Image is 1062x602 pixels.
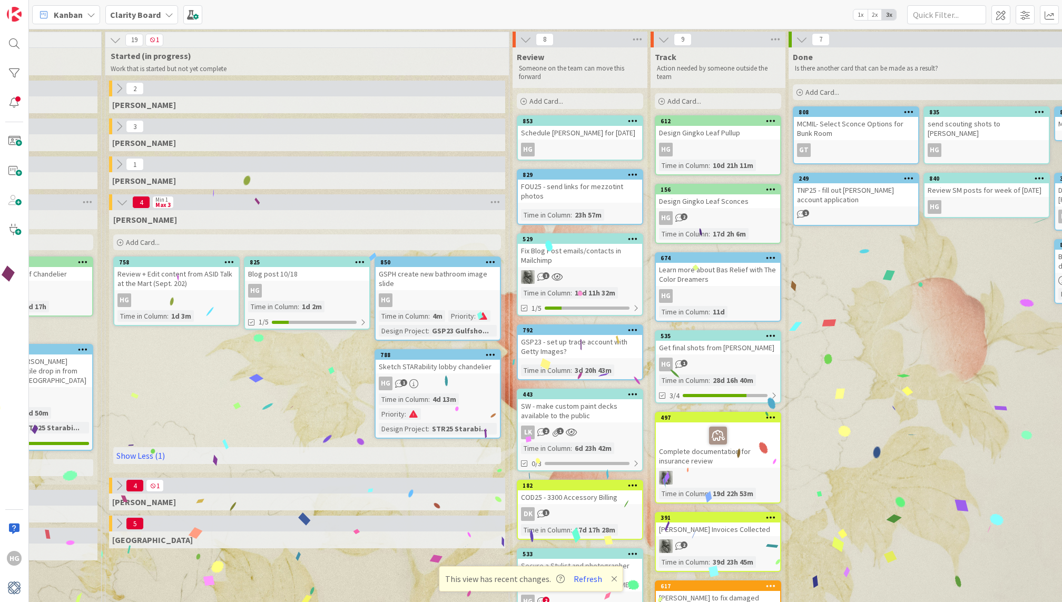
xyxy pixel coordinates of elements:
[794,117,918,140] div: MCMIL- Select Sconce Options for Bunk Room
[794,107,918,117] div: 808
[518,481,642,490] div: 182
[400,379,407,386] span: 1
[925,174,1049,197] div: 840Review SM posts for week of [DATE]
[794,174,918,183] div: 249
[518,143,642,156] div: HG
[925,143,1049,157] div: HG
[794,174,918,206] div: 249TNP25 - fill out [PERSON_NAME] account application
[7,7,22,22] img: Visit kanbanzone.com
[126,82,144,95] span: 2
[656,522,780,536] div: [PERSON_NAME] Invoices Collected
[572,442,614,454] div: 6d 23h 42m
[661,186,780,193] div: 156
[571,364,572,376] span: :
[656,185,780,194] div: 156
[521,270,535,284] img: PA
[445,573,565,585] span: This view has recent changes.
[126,479,144,492] span: 4
[114,293,239,307] div: HG
[448,310,474,322] div: Priority
[22,301,49,312] div: 6d 17h
[428,423,429,435] span: :
[661,514,780,521] div: 391
[907,5,986,24] input: Quick Filter...
[661,583,780,590] div: 617
[853,9,868,20] span: 1x
[521,442,571,454] div: Time in Column
[661,332,780,340] div: 535
[882,9,896,20] span: 3x
[245,258,369,267] div: 825
[523,117,642,125] div: 853
[245,267,369,281] div: Blog post 10/18
[571,209,572,221] span: :
[379,377,392,390] div: HG
[113,214,177,225] span: Hannah
[376,350,500,373] div: 788Sketch STARability lobby chandelier
[925,107,1049,117] div: 835
[518,234,642,267] div: 529Fix Blog Post emails/contacts in Mailchimp
[656,331,780,354] div: 535Get final shots from [PERSON_NAME]
[929,175,1049,182] div: 840
[709,306,710,318] span: :
[474,310,476,322] span: :
[670,390,680,401] span: 3/4
[117,310,167,322] div: Time in Column
[659,471,673,485] img: PA
[429,423,490,435] div: STR25 Starabi...
[659,539,673,553] img: PA
[925,183,1049,197] div: Review SM posts for week of [DATE]
[428,325,429,337] span: :
[518,335,642,358] div: GSP23 - set up trade account with Getty Images?
[54,8,83,21] span: Kanban
[667,96,701,106] span: Add Card...
[126,238,160,247] span: Add Card...
[132,196,150,209] span: 4
[155,197,168,202] div: Min 1
[146,479,164,492] span: 1
[536,33,554,46] span: 8
[145,34,163,46] span: 1
[710,488,756,499] div: 19d 22h 53m
[681,541,687,548] span: 2
[518,390,642,399] div: 443
[656,422,780,468] div: Complete documentation for insurance review
[532,303,542,314] span: 1/5
[523,327,642,334] div: 792
[656,116,780,126] div: 612
[799,175,918,182] div: 249
[113,447,501,464] a: Show Less (1)
[298,301,299,312] span: :
[656,341,780,354] div: Get final shots from [PERSON_NAME]
[518,559,642,591] div: Secure a Stylist and photographer for future photoshoots - [PERSON_NAME] & [PERSON_NAME]
[656,194,780,208] div: Design Gingko Leaf Sconces
[405,408,406,420] span: :
[523,550,642,558] div: 533
[518,549,642,559] div: 533
[518,244,642,267] div: Fix Blog Post emails/contacts in Mailchimp
[571,524,572,536] span: :
[802,210,809,216] span: 1
[376,377,500,390] div: HG
[521,364,571,376] div: Time in Column
[571,287,572,299] span: :
[659,374,709,386] div: Time in Column
[518,390,642,422] div: 443SW - make custom paint decks available to the public
[710,374,756,386] div: 28d 16h 40m
[376,350,500,360] div: 788
[656,513,780,522] div: 391
[518,270,642,284] div: PA
[112,175,176,186] span: Lisa K.
[248,301,298,312] div: Time in Column
[428,310,430,322] span: :
[379,293,392,307] div: HG
[709,488,710,499] span: :
[925,174,1049,183] div: 840
[7,580,22,595] img: avatar
[519,64,641,82] p: Someone on the team can move this forward
[659,488,709,499] div: Time in Column
[169,310,194,322] div: 1d 3m
[523,482,642,489] div: 182
[656,116,780,140] div: 612Design Gingko Leaf Pullup
[710,228,749,240] div: 17d 2h 6m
